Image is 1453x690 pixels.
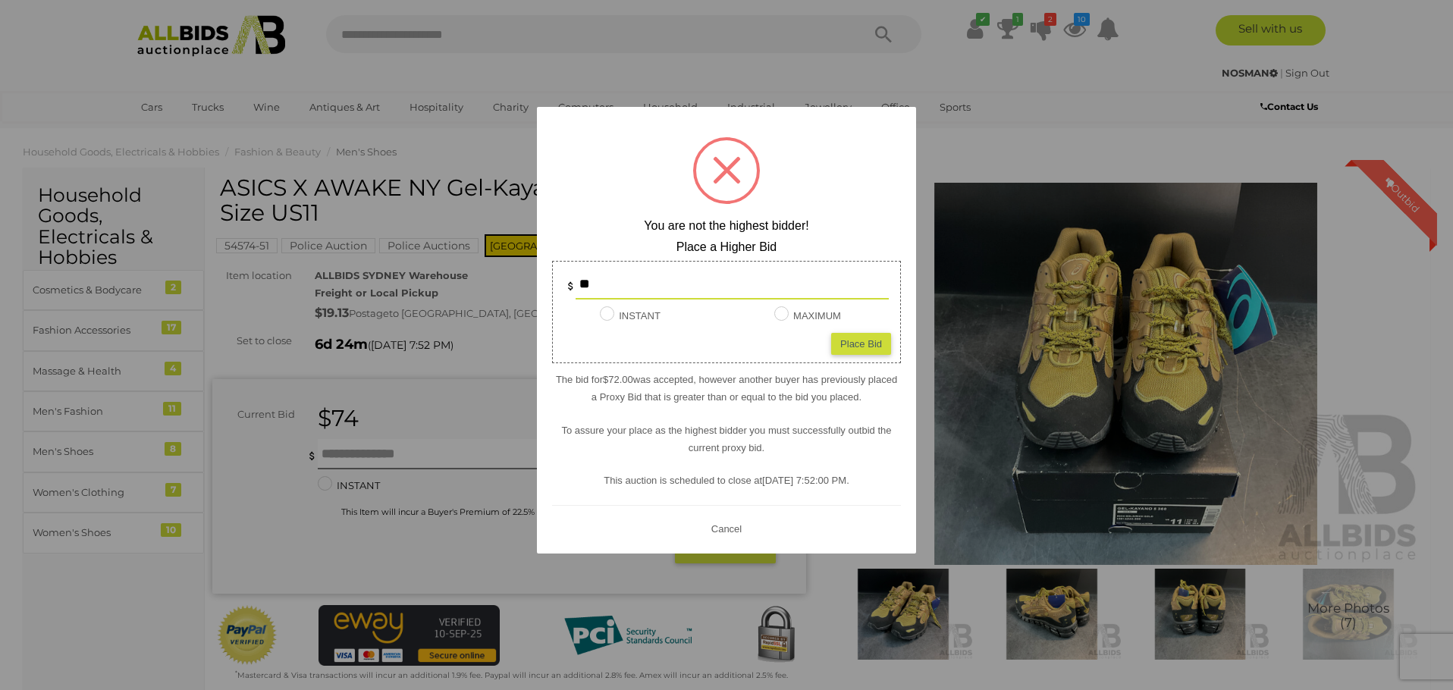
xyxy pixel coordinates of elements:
[774,307,841,325] label: MAXIMUM
[552,240,901,254] h2: Place a Higher Bid
[552,472,901,489] p: This auction is scheduled to close at .
[600,307,661,325] label: INSTANT
[552,422,901,457] p: To assure your place as the highest bidder you must successfully outbid the current proxy bid.
[831,333,891,355] div: Place Bid
[603,374,633,385] span: $72.00
[707,519,746,538] button: Cancel
[552,371,901,406] p: The bid for was accepted, however another buyer has previously placed a Proxy Bid that is greater...
[762,475,846,486] span: [DATE] 7:52:00 PM
[552,219,901,233] h2: You are not the highest bidder!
